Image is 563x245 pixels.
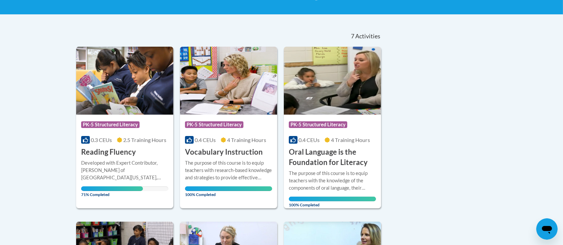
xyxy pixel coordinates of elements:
[289,147,376,168] h3: Oral Language is the Foundation for Literacy
[81,186,143,191] div: Your progress
[185,159,272,181] div: The purpose of this course is to equip teachers with research-based knowledge and strategies to p...
[351,33,354,40] span: 7
[185,147,263,157] h3: Vocabulary Instruction
[289,121,347,128] span: PK-5 Structured Literacy
[76,47,173,115] img: Course Logo
[284,47,381,115] img: Course Logo
[227,137,266,143] span: 4 Training Hours
[195,137,216,143] span: 0.4 CEUs
[185,186,272,197] span: 100% Completed
[185,121,243,128] span: PK-5 Structured Literacy
[289,197,376,201] div: Your progress
[299,137,320,143] span: 0.4 CEUs
[81,147,136,157] h3: Reading Fluency
[180,47,277,208] a: Course LogoPK-5 Structured Literacy0.4 CEUs4 Training Hours Vocabulary InstructionThe purpose of ...
[331,137,370,143] span: 4 Training Hours
[91,137,112,143] span: 0.3 CEUs
[185,186,272,191] div: Your progress
[355,33,380,40] span: Activities
[180,47,277,115] img: Course Logo
[123,137,166,143] span: 2.5 Training Hours
[81,186,143,197] span: 71% Completed
[81,121,140,128] span: PK-5 Structured Literacy
[536,218,558,240] iframe: Button to launch messaging window
[289,170,376,192] div: The purpose of this course is to equip teachers with the knowledge of the components of oral lang...
[284,47,381,208] a: Course LogoPK-5 Structured Literacy0.4 CEUs4 Training Hours Oral Language is the Foundation for L...
[81,159,168,181] div: Developed with Expert Contributor, [PERSON_NAME] of [GEOGRAPHIC_DATA][US_STATE], [GEOGRAPHIC_DATA...
[76,47,173,208] a: Course LogoPK-5 Structured Literacy0.3 CEUs2.5 Training Hours Reading FluencyDeveloped with Exper...
[289,197,376,207] span: 100% Completed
